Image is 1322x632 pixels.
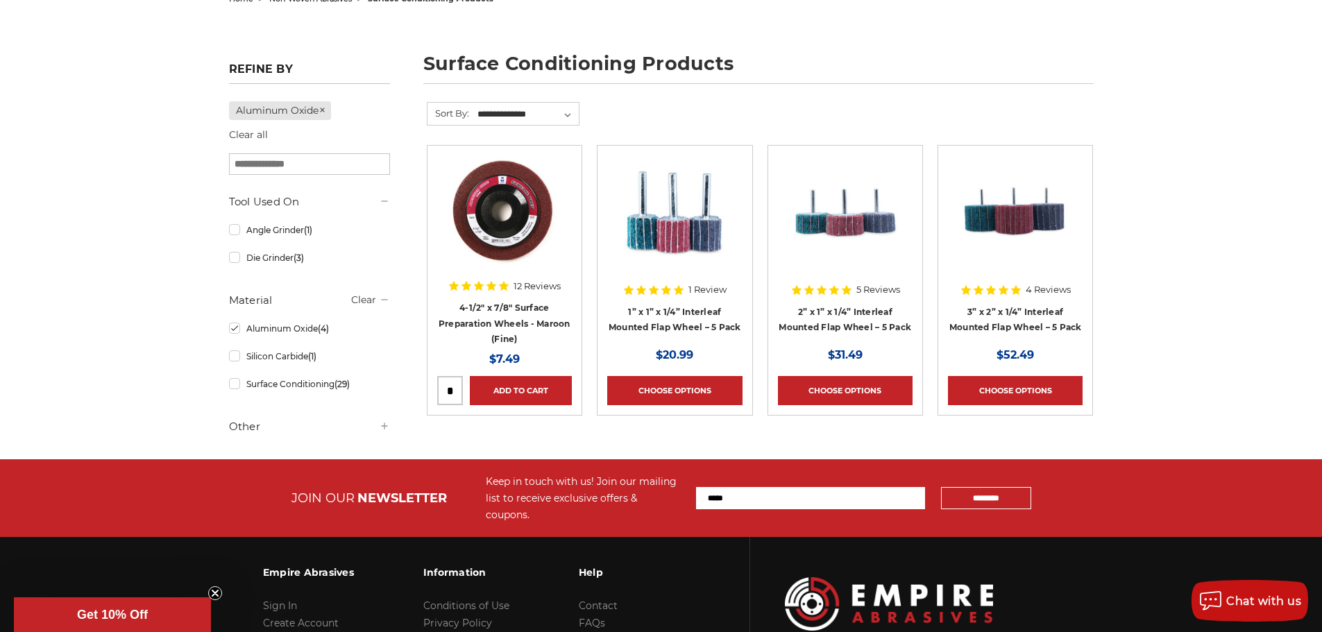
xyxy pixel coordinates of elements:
[997,348,1034,361] span: $52.49
[828,348,863,361] span: $31.49
[229,418,390,435] h5: Other
[263,599,297,612] a: Sign In
[790,155,901,266] img: 2” x 1” x 1/4” Interleaf Mounted Flap Wheel – 5 Pack
[607,376,742,405] a: Choose Options
[357,490,447,506] span: NEWSLETTER
[609,307,741,333] a: 1” x 1” x 1/4” Interleaf Mounted Flap Wheel – 5 Pack
[439,302,570,344] a: 4-1/2" x 7/8" Surface Preparation Wheels - Maroon (Fine)
[579,599,618,612] a: Contact
[229,372,390,396] a: Surface Conditioning
[489,352,520,366] span: $7.49
[619,155,730,266] img: 1” x 1” x 1/4” Interleaf Mounted Flap Wheel – 5 Pack
[229,316,390,341] a: Aluminum Oxide
[423,558,509,587] h3: Information
[656,348,693,361] span: $20.99
[779,307,911,333] a: 2” x 1” x 1/4” Interleaf Mounted Flap Wheel – 5 Pack
[351,293,376,306] a: Clear
[607,155,742,290] a: 1” x 1” x 1/4” Interleaf Mounted Flap Wheel – 5 Pack
[423,54,1094,84] h1: surface conditioning products
[948,376,1083,405] a: Choose Options
[229,62,390,84] h5: Refine by
[579,617,605,629] a: FAQs
[778,376,913,405] a: Choose Options
[1192,580,1308,622] button: Chat with us
[77,608,148,622] span: Get 10% Off
[308,351,316,361] span: (1)
[514,282,561,291] span: 12 Reviews
[470,376,572,405] a: Add to Cart
[949,307,1082,333] a: 3” x 2” x 1/4” Interleaf Mounted Flap Wheel – 5 Pack
[688,285,727,294] span: 1 Review
[423,617,492,629] a: Privacy Policy
[263,617,339,629] a: Create Account
[318,323,329,334] span: (4)
[294,253,304,263] span: (3)
[229,194,390,210] h5: Tool Used On
[229,292,390,309] h5: Material
[1026,285,1071,294] span: 4 Reviews
[1226,595,1301,608] span: Chat with us
[304,225,312,235] span: (1)
[229,344,390,368] a: Silicon Carbide
[263,558,354,587] h3: Empire Abrasives
[948,155,1083,290] a: 3” x 2” x 1/4” Interleaf Mounted Flap Wheel – 5 Pack
[427,103,469,123] label: Sort By:
[778,155,913,290] a: 2” x 1” x 1/4” Interleaf Mounted Flap Wheel – 5 Pack
[486,473,682,523] div: Keep in touch with us! Join our mailing list to receive exclusive offers & coupons.
[208,586,222,600] button: Close teaser
[960,155,1071,266] img: 3” x 2” x 1/4” Interleaf Mounted Flap Wheel – 5 Pack
[785,577,993,631] img: Empire Abrasives Logo Image
[423,599,509,612] a: Conditions of Use
[856,285,900,294] span: 5 Reviews
[475,104,579,125] select: Sort By:
[437,155,572,290] a: Maroon Surface Prep Disc
[229,101,332,120] a: Aluminum Oxide
[334,379,350,389] span: (29)
[449,155,560,266] img: Maroon Surface Prep Disc
[229,246,390,270] a: Die Grinder
[229,218,390,242] a: Angle Grinder
[14,597,211,632] div: Get 10% OffClose teaser
[579,558,672,587] h3: Help
[229,128,268,141] a: Clear all
[291,490,355,506] span: JOIN OUR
